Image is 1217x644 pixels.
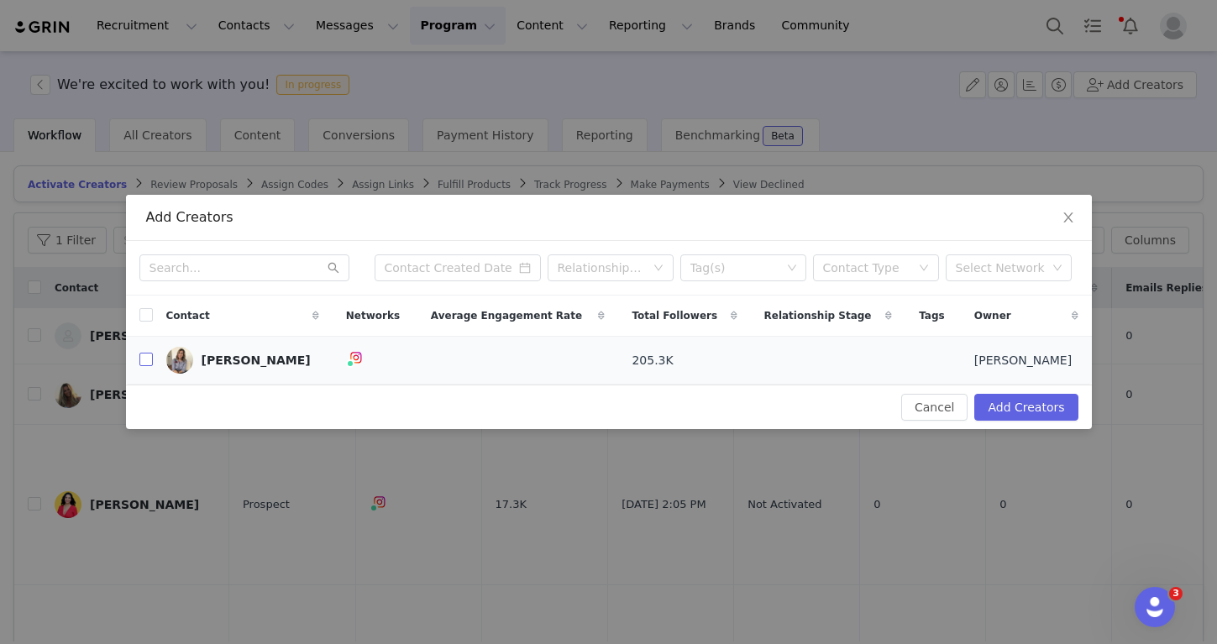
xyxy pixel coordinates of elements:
i: icon: search [328,262,339,274]
button: Close [1045,195,1092,242]
div: Add Creators [146,208,1072,227]
span: Relationship Stage [764,308,872,323]
iframe: Intercom live chat [1135,587,1175,627]
i: icon: down [787,263,797,275]
a: [PERSON_NAME] [166,347,319,374]
input: Search... [139,254,349,281]
div: Relationship Stage [558,259,645,276]
span: 205.3K [632,352,673,369]
span: Owner [974,308,1011,323]
span: Networks [346,308,400,323]
span: 3 [1169,587,1183,600]
button: Cancel [901,394,968,421]
span: Average Engagement Rate [431,308,582,323]
button: Add Creators [974,394,1078,421]
span: [PERSON_NAME] [974,352,1072,369]
div: [PERSON_NAME] [202,353,311,367]
span: Total Followers [632,308,717,323]
i: icon: down [653,263,664,275]
div: Select Network [956,259,1047,276]
img: instagram.svg [349,351,363,364]
span: Tags [919,308,944,323]
i: icon: calendar [519,262,531,274]
div: Contact Type [823,259,910,276]
i: icon: close [1062,211,1075,224]
img: 9cd5196d-a367-491b-86b5-4cc272189571.jpg [166,347,193,374]
input: Contact Created Date [375,254,541,281]
div: Tag(s) [690,259,781,276]
i: icon: down [919,263,929,275]
i: icon: down [1052,263,1062,275]
span: Contact [166,308,210,323]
